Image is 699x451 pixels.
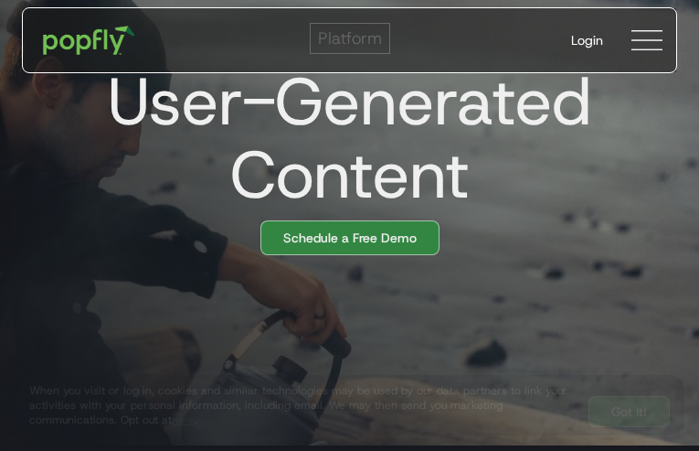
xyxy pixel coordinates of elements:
div: Login [571,31,603,49]
a: Got It! [588,396,670,427]
h1: User-Generated Content [7,65,677,211]
a: Schedule a Free Demo [260,220,440,255]
a: here [172,413,195,427]
div: When you visit or log in, cookies and similar technologies may be used by our data partners to li... [29,383,574,427]
a: home [30,13,148,68]
a: Login [556,16,618,64]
